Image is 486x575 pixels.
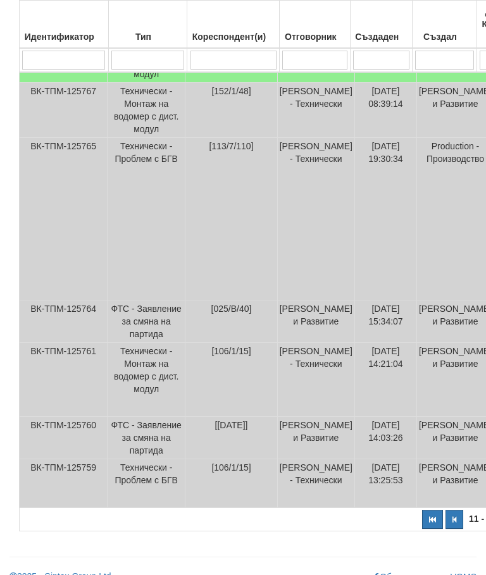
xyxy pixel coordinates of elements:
button: Предишна страница [445,510,463,529]
td: ВК-ТПМ-125759 [20,459,108,508]
th: Създаден: No sort applied, activate to apply an ascending sort [351,1,413,49]
td: [PERSON_NAME] - Технически [277,343,354,417]
td: ВК-ТПМ-125760 [20,417,108,459]
td: ВК-ТПМ-125761 [20,343,108,417]
div: Отговорник [282,28,348,46]
td: [PERSON_NAME] и Развитие [277,300,354,343]
td: [PERSON_NAME] и Развитие [277,417,354,459]
div: Създаден [352,28,410,46]
th: Създал: No sort applied, activate to apply an ascending sort [413,1,477,49]
td: ФТС - Заявление за смяна на партида [108,300,185,343]
div: Създал [414,28,475,46]
th: Отговорник: No sort applied, activate to apply an ascending sort [280,1,351,49]
span: [[DATE]] [215,420,248,430]
td: Технически - Монтаж на водомер с дист. модул [108,83,185,138]
td: ВК-ТПМ-125765 [20,138,108,300]
td: Технически - Монтаж на водомер с дист. модул [108,343,185,417]
span: [113/7/110] [209,141,253,151]
td: [DATE] 15:34:07 [354,300,416,343]
td: Технически - Проблем с БГВ [108,459,185,508]
th: Тип: No sort applied, activate to apply an ascending sort [108,1,187,49]
span: [106/1/15] [211,346,251,356]
div: Идентификатор [22,28,106,46]
span: [106/1/15] [211,462,251,473]
td: ВК-ТПМ-125764 [20,300,108,343]
td: [DATE] 14:03:26 [354,417,416,459]
th: Кореспондент(и): No sort applied, activate to apply an ascending sort [187,1,280,49]
td: ФТС - Заявление за смяна на партида [108,417,185,459]
div: Кореспондент(и) [189,28,277,46]
th: Идентификатор: No sort applied, activate to apply an ascending sort [20,1,109,49]
div: Тип [111,28,185,46]
button: Първа страница [422,510,443,529]
span: [152/1/48] [211,86,251,96]
td: [DATE] 13:25:53 [354,459,416,508]
td: [PERSON_NAME] - Технически [277,138,354,300]
td: ВК-ТПМ-125767 [20,83,108,138]
td: [DATE] 19:30:34 [354,138,416,300]
td: [DATE] 14:21:04 [354,343,416,417]
td: [DATE] 08:39:14 [354,83,416,138]
td: Технически - Проблем с БГВ [108,138,185,300]
td: [PERSON_NAME] - Технически [277,459,354,508]
span: [025/В/40] [211,304,252,314]
td: [PERSON_NAME] - Технически [277,83,354,138]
